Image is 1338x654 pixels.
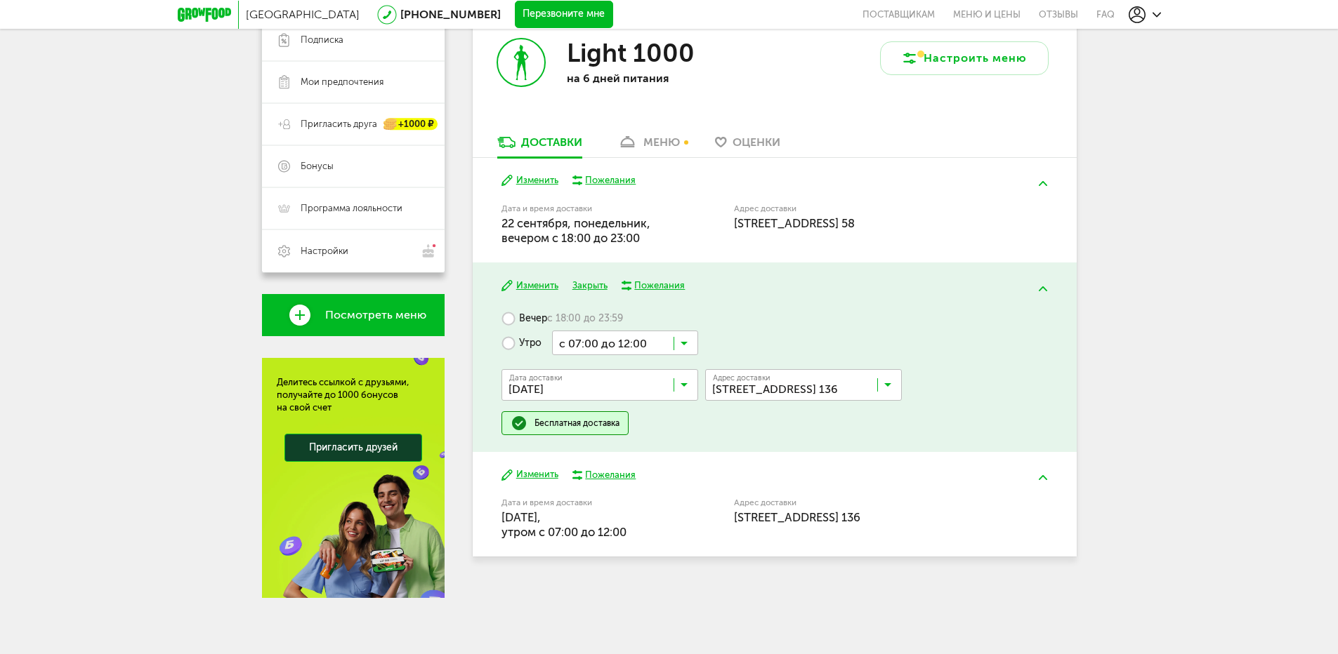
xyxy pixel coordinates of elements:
[567,38,695,68] h3: Light 1000
[585,469,636,481] div: Пожелания
[572,174,636,187] button: Пожелания
[490,135,589,157] a: Доставки
[509,374,563,382] span: Дата доставки
[734,205,996,213] label: Адрес доставки
[301,76,383,88] span: Мои предпочтения
[733,135,780,149] span: Оценки
[301,245,348,258] span: Настройки
[880,41,1049,75] button: Настроить меню
[301,34,343,46] span: Подписка
[301,160,334,173] span: Бонусы
[262,294,445,336] a: Посмотреть меню
[384,119,438,131] div: +1000 ₽
[301,202,402,215] span: Программа лояльности
[1039,181,1047,186] img: arrow-up-green.5eb5f82.svg
[301,118,377,131] span: Пригласить друга
[262,145,445,187] a: Бонусы
[572,279,608,293] button: Закрыть
[515,1,613,29] button: Перезвоните мне
[262,103,445,145] a: Пригласить друга +1000 ₽
[511,415,527,432] img: done.51a953a.svg
[277,376,430,414] div: Делитесь ссылкой с друзьями, получайте до 1000 бонусов на свой счет
[734,499,996,507] label: Адрес доставки
[734,216,855,230] span: [STREET_ADDRESS] 58
[713,374,770,382] span: Адрес доставки
[501,499,662,507] label: Дата и время доставки
[734,510,860,524] span: [STREET_ADDRESS] 136
[501,306,623,331] label: Вечер
[246,8,360,21] span: [GEOGRAPHIC_DATA]
[284,434,422,462] a: Пригласить друзей
[622,279,686,292] button: Пожелания
[567,72,749,85] p: на 6 дней питания
[501,279,558,293] button: Изменить
[634,279,685,292] div: Пожелания
[262,187,445,229] a: Программа лояльности
[610,135,687,157] a: меню
[585,174,636,187] div: Пожелания
[501,468,558,481] button: Изменить
[501,510,627,539] span: [DATE], утром c 07:00 до 12:00
[501,205,662,213] label: Дата и время доставки
[262,229,445,272] a: Настройки
[708,135,787,157] a: Оценки
[501,216,650,245] span: 22 сентября, понедельник, вечером c 18:00 до 23:00
[643,135,680,149] div: меню
[325,309,426,321] span: Посмотреть меню
[400,8,501,21] a: [PHONE_NUMBER]
[521,135,582,149] div: Доставки
[572,469,636,481] button: Пожелания
[262,61,445,103] a: Мои предпочтения
[262,19,445,61] a: Подписка
[547,312,623,325] span: с 18:00 до 23:59
[1039,475,1047,480] img: arrow-up-green.5eb5f82.svg
[534,418,619,429] div: Бесплатная доставка
[501,174,558,187] button: Изменить
[1039,286,1047,291] img: arrow-up-green.5eb5f82.svg
[501,331,542,355] label: Утро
